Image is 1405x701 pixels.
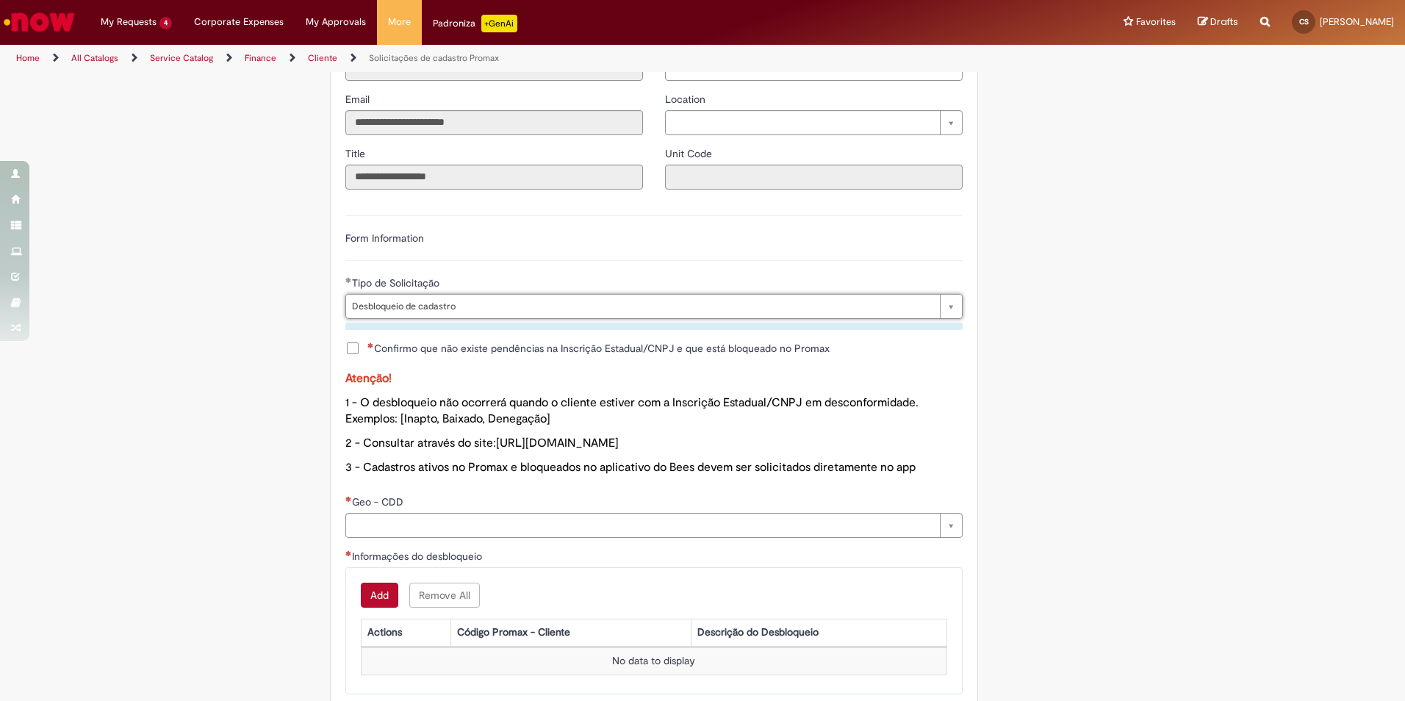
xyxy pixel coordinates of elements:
label: Read only - Title [345,146,368,161]
span: Desbloqueio de cadastro [352,295,933,318]
span: Required [345,550,352,556]
span: Drafts [1210,15,1238,29]
span: Read only - Unit Code [665,147,715,160]
a: Finance [245,52,276,64]
span: Confirmo que não existe pendências na Inscrição Estadual/CNPJ e que está bloqueado no Promax [367,341,830,356]
span: Required [345,496,352,502]
th: Descrição do Desbloqueio [691,619,947,646]
label: Read only - Email [345,92,373,107]
a: Clear field Location [665,110,963,135]
a: [URL][DOMAIN_NAME] [496,436,619,450]
button: Add a row for Informações do desbloqueio [361,583,398,608]
ul: Page breadcrumbs [11,45,926,72]
span: 2 - Consultar através do site: [345,436,619,450]
span: Location [665,93,708,106]
th: Actions [361,619,450,646]
a: All Catalogs [71,52,118,64]
span: Read only - Title [345,147,368,160]
span: Informações do desbloqueio [352,550,485,563]
label: Read only - Unit Code [665,146,715,161]
span: Tipo de Solicitação [352,276,442,290]
span: 1 - O desbloqueio não ocorrerá quando o cliente estiver com a Inscrição Estadual/CNPJ em desconfo... [345,395,919,427]
span: Required Filled [345,277,352,283]
label: Form Information [345,231,424,245]
span: More [388,15,411,29]
p: +GenAi [481,15,517,32]
td: No data to display [361,647,946,675]
span: My Approvals [306,15,366,29]
a: Cliente [308,52,337,64]
span: [PERSON_NAME] [1320,15,1394,28]
a: Service Catalog [150,52,213,64]
span: CS [1299,17,1309,26]
span: Corporate Expenses [194,15,284,29]
a: Solicitações de cadastro Promax [369,52,499,64]
a: Clear field Geo - CDD [345,513,963,538]
span: 3 - Cadastros ativos no Promax e bloqueados no aplicativo do Bees devem ser solicitados diretamen... [345,460,916,475]
img: ServiceNow [1,7,77,37]
span: Favorites [1136,15,1176,29]
input: Email [345,110,643,135]
span: Read only - Email [345,93,373,106]
span: 4 [159,17,172,29]
span: My Requests [101,15,157,29]
span: Atenção! [345,371,392,386]
span: Geo - CDD [352,495,406,508]
input: Title [345,165,643,190]
span: Required [367,342,374,348]
div: Padroniza [433,15,517,32]
a: Drafts [1198,15,1238,29]
input: Unit Code [665,165,963,190]
th: Código Promax - Cliente [451,619,691,646]
a: Home [16,52,40,64]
